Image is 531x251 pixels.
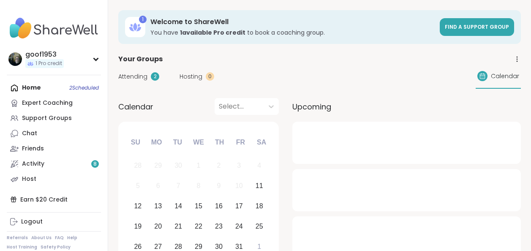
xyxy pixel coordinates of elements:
[7,126,101,141] a: Chat
[217,160,221,171] div: 2
[256,200,263,212] div: 18
[292,101,331,112] span: Upcoming
[22,175,36,183] div: Host
[149,197,167,216] div: Choose Monday, October 13th, 2025
[195,200,202,212] div: 15
[190,197,208,216] div: Choose Wednesday, October 15th, 2025
[169,177,188,195] div: Not available Tuesday, October 7th, 2025
[154,160,162,171] div: 29
[22,114,72,123] div: Support Groups
[230,177,248,195] div: Not available Friday, October 10th, 2025
[440,18,514,36] a: Find a support group
[169,217,188,235] div: Choose Tuesday, October 21st, 2025
[197,180,201,191] div: 8
[7,172,101,187] a: Host
[174,160,182,171] div: 30
[134,200,142,212] div: 12
[129,177,147,195] div: Not available Sunday, October 5th, 2025
[134,160,142,171] div: 28
[149,157,167,175] div: Not available Monday, September 29th, 2025
[7,235,28,241] a: Referrals
[190,157,208,175] div: Not available Wednesday, October 1st, 2025
[67,235,77,241] a: Help
[7,95,101,111] a: Expert Coaching
[180,72,202,81] span: Hosting
[118,54,163,64] span: Your Groups
[147,133,166,152] div: Mo
[149,177,167,195] div: Not available Monday, October 6th, 2025
[169,197,188,216] div: Choose Tuesday, October 14th, 2025
[150,17,435,27] h3: Welcome to ShareWell
[190,217,208,235] div: Choose Wednesday, October 22nd, 2025
[210,197,228,216] div: Choose Thursday, October 16th, 2025
[174,200,182,212] div: 14
[7,141,101,156] a: Friends
[149,217,167,235] div: Choose Monday, October 20th, 2025
[35,60,62,67] span: 1 Pro credit
[7,156,101,172] a: Activity8
[7,111,101,126] a: Support Groups
[206,72,214,81] div: 0
[25,50,64,59] div: goof1953
[230,217,248,235] div: Choose Friday, October 24th, 2025
[250,157,268,175] div: Not available Saturday, October 4th, 2025
[256,180,263,191] div: 11
[445,23,509,30] span: Find a support group
[118,72,147,81] span: Attending
[257,160,261,171] div: 4
[235,200,243,212] div: 17
[230,197,248,216] div: Choose Friday, October 17th, 2025
[210,217,228,235] div: Choose Thursday, October 23rd, 2025
[210,157,228,175] div: Not available Thursday, October 2nd, 2025
[180,28,245,37] b: 1 available Pro credit
[139,16,147,23] div: 1
[168,133,187,152] div: Tu
[7,14,101,43] img: ShareWell Nav Logo
[154,200,162,212] div: 13
[129,197,147,216] div: Choose Sunday, October 12th, 2025
[230,157,248,175] div: Not available Friday, October 3rd, 2025
[190,177,208,195] div: Not available Wednesday, October 8th, 2025
[154,221,162,232] div: 20
[256,221,263,232] div: 25
[177,180,180,191] div: 7
[22,145,44,153] div: Friends
[210,133,229,152] div: Th
[150,28,435,37] h3: You have to book a coaching group.
[156,180,160,191] div: 6
[55,235,64,241] a: FAQ
[7,192,101,207] div: Earn $20 Credit
[21,218,43,226] div: Logout
[231,133,250,152] div: Fr
[235,180,243,191] div: 10
[197,160,201,171] div: 1
[252,133,271,152] div: Sa
[93,161,97,168] span: 8
[250,197,268,216] div: Choose Saturday, October 18th, 2025
[195,221,202,232] div: 22
[491,72,519,81] span: Calendar
[210,177,228,195] div: Not available Thursday, October 9th, 2025
[250,217,268,235] div: Choose Saturday, October 25th, 2025
[189,133,208,152] div: We
[118,101,153,112] span: Calendar
[136,180,140,191] div: 5
[22,129,37,138] div: Chat
[7,214,101,229] a: Logout
[217,180,221,191] div: 9
[22,160,44,168] div: Activity
[151,72,159,81] div: 2
[41,244,71,250] a: Safety Policy
[31,235,52,241] a: About Us
[237,160,241,171] div: 3
[129,217,147,235] div: Choose Sunday, October 19th, 2025
[174,221,182,232] div: 21
[126,133,145,152] div: Su
[215,200,223,212] div: 16
[129,157,147,175] div: Not available Sunday, September 28th, 2025
[235,221,243,232] div: 24
[8,52,22,66] img: goof1953
[215,221,223,232] div: 23
[169,157,188,175] div: Not available Tuesday, September 30th, 2025
[7,244,37,250] a: Host Training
